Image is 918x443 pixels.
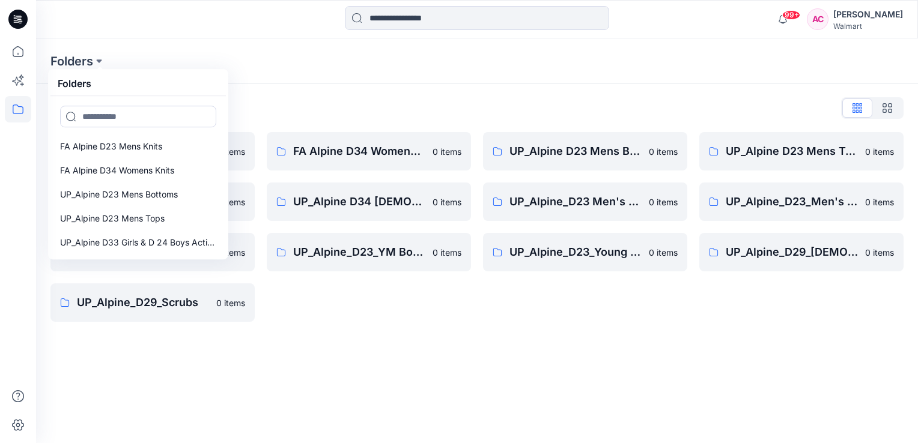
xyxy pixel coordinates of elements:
a: UP_Alpine D34 [DEMOGRAPHIC_DATA] Active0 items [267,182,471,221]
p: FA Alpine D34 Womens Knits [60,163,174,178]
a: FA Alpine D23 Mens Knits [53,134,223,158]
a: UP_Alpine D23 Mens Bottoms0 items [483,132,687,170]
p: UP_Alpine D23 Mens Tops [60,211,165,226]
a: UP_Alpine_D23_Men's Outerwear0 items [699,182,904,221]
a: UP_Alpine D33 Girls & D 24 Boys Active [53,231,223,255]
p: FA Alpine D34 Womens Knits [293,143,425,160]
a: Folders [50,53,93,70]
p: UP_Alpine_D23 Men's Sleep & Lounge [509,193,642,210]
p: 0 items [865,246,894,259]
div: [PERSON_NAME] [833,7,903,22]
a: FA Alpine D34 Womens Knits [53,158,223,182]
p: 0 items [649,145,678,158]
p: UP_Alpine D23 Mens Bottoms [60,187,178,202]
a: UP_Alpine D23 Mens Tops0 items [699,132,904,170]
a: UP_Alpine D23 Mens Bottoms [53,182,223,206]
p: UP_Alpine D23 Mens Tops [726,143,858,160]
p: 0 items [865,145,894,158]
p: 0 items [433,145,461,158]
a: UP_Alpine D34 [DEMOGRAPHIC_DATA] Active [53,255,223,279]
p: 0 items [649,196,678,208]
p: UP_Alpine_D23_Young Mens (YM) [509,244,642,261]
p: UP_Alpine D34 [DEMOGRAPHIC_DATA] Active [293,193,425,210]
a: UP_Alpine D23 Mens Tops [53,206,223,231]
a: UP_Alpine_D29_Scrubs0 items [50,283,255,322]
div: Walmart [833,22,903,31]
p: 0 items [433,246,461,259]
p: 0 items [433,196,461,208]
a: UP_Alpine_D23_Young Mens (YM)0 items [483,233,687,271]
p: UP_Alpine_D23_Men's Outerwear [726,193,858,210]
p: UP_Alpine D33 Girls & D 24 Boys Active [60,235,216,250]
p: 0 items [216,145,245,158]
div: AC [807,8,828,30]
p: UP_Alpine D23 Mens Bottoms [509,143,642,160]
p: UP_Alpine_D23_YM Bottoms [293,244,425,261]
p: 0 items [216,246,245,259]
a: UP_Alpine_D23_YM Bottoms0 items [267,233,471,271]
p: UP_Alpine_D29_[DEMOGRAPHIC_DATA] Sleepwear [726,244,858,261]
p: UP_Alpine_D29_Scrubs [77,294,209,311]
a: UP_Alpine_D29_[DEMOGRAPHIC_DATA] Sleepwear0 items [699,233,904,271]
p: 0 items [865,196,894,208]
p: 0 items [216,196,245,208]
h5: Folders [50,71,99,95]
a: UP_Alpine_D23 Men's Sleep & Lounge0 items [483,182,687,221]
p: FA Alpine D23 Mens Knits [60,139,162,154]
p: 0 items [649,246,678,259]
p: 0 items [216,297,245,309]
a: FA Alpine D34 Womens Knits0 items [267,132,471,170]
span: 99+ [782,10,800,20]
